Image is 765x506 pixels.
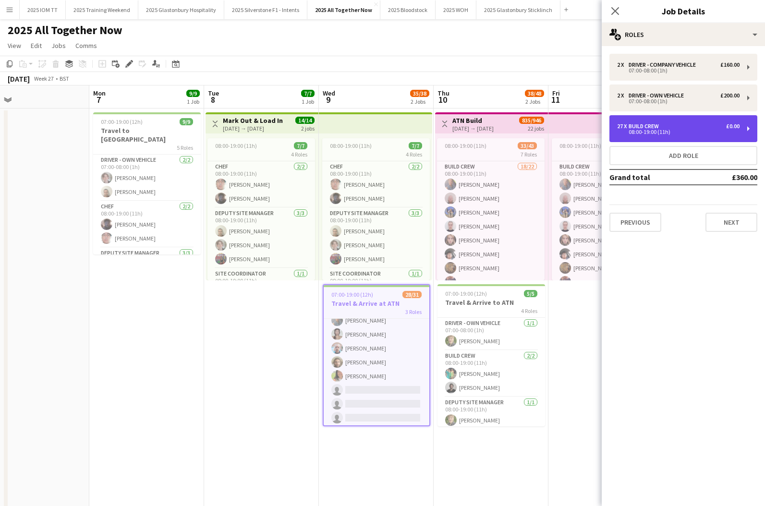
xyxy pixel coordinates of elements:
div: 2 Jobs [411,98,429,105]
button: 2025 Training Weekend [66,0,138,19]
app-card-role: Chef2/208:00-19:00 (11h)[PERSON_NAME][PERSON_NAME] [322,161,430,208]
app-card-role: Deputy site manager3/308:00-19:00 (11h)[PERSON_NAME][PERSON_NAME][PERSON_NAME] [322,208,430,268]
div: 07:00-19:00 (12h)28/31Travel & Arrive at ATN3 Roles[PERSON_NAME][PERSON_NAME][PERSON_NAME][PERSON... [323,284,430,426]
div: [DATE] → [DATE] [452,125,494,132]
button: 2025 IOM TT [20,0,66,19]
span: Week 27 [32,75,56,82]
div: 07:00-08:00 (1h) [617,68,740,73]
span: 5 Roles [177,144,193,151]
button: 2025 Glastonbury Hospitality [138,0,224,19]
span: 38/48 [525,90,544,97]
span: 08:00-19:00 (11h) [330,142,372,149]
span: 9/9 [186,90,200,97]
td: Grand total [609,169,700,185]
td: £360.00 [700,169,757,185]
app-job-card: 08:00-19:00 (11h)37/437 RolesBuild Crew19/2208:00-19:00 (11h)[PERSON_NAME][PERSON_NAME][PERSON_NA... [552,138,659,280]
span: 08:00-19:00 (11h) [559,142,601,149]
app-card-role: Build Crew18/2208:00-19:00 (11h)[PERSON_NAME][PERSON_NAME][PERSON_NAME][PERSON_NAME][PERSON_NAME]... [437,161,545,486]
span: Edit [31,41,42,50]
div: Roles [602,23,765,46]
div: £0.00 [726,123,740,130]
app-card-role: Chef2/208:00-19:00 (11h)[PERSON_NAME][PERSON_NAME] [93,201,201,248]
span: 7 Roles [521,151,537,158]
span: Wed [323,89,335,97]
div: 07:00-08:00 (1h) [617,99,740,104]
span: 8 [206,94,219,105]
span: 4 Roles [521,307,537,314]
div: 1 Job [187,98,199,105]
div: 1 Job [302,98,314,105]
button: Next [705,213,757,232]
span: 07:00-19:00 (12h) [101,118,143,125]
span: 7 [92,94,106,105]
div: Build Crew [629,123,663,130]
div: 22 jobs [528,124,544,132]
button: 2025 Bloodstock [380,0,436,19]
button: 2025 All Together Now [307,0,380,19]
span: Thu [437,89,449,97]
span: 07:00-19:00 (12h) [331,291,373,298]
div: 2 jobs [301,124,315,132]
app-job-card: 07:00-19:00 (12h)9/9Travel to [GEOGRAPHIC_DATA]5 RolesDriver - own vehicle2/207:00-08:00 (1h)[PER... [93,112,201,254]
app-card-role: Deputy site manager3/308:00-19:00 (11h)[PERSON_NAME][PERSON_NAME][PERSON_NAME] [207,208,315,268]
div: [DATE] → [DATE] [223,125,283,132]
app-card-role: Build Crew2/208:00-19:00 (11h)[PERSON_NAME][PERSON_NAME] [437,350,545,397]
span: 10 [436,94,449,105]
button: 2025 Silverstone F1 - Intents [224,0,307,19]
div: £160.00 [720,61,740,68]
app-card-role: Site Coordinator1/108:00-19:00 (11h) [207,268,315,301]
span: Mon [93,89,106,97]
div: 2 x [617,92,629,99]
h3: Travel & Arrive at ATN [324,299,429,308]
span: Jobs [51,41,66,50]
span: 835/946 [519,117,544,124]
h3: Travel to [GEOGRAPHIC_DATA] [93,126,201,144]
span: 9/9 [180,118,193,125]
span: 7/7 [409,142,422,149]
div: [DATE] [8,74,30,84]
button: 2025 Glastonbury Sticklinch [476,0,560,19]
div: Driver - own vehicle [629,92,688,99]
app-job-card: 08:00-19:00 (11h)33/437 RolesBuild Crew18/2208:00-19:00 (11h)[PERSON_NAME][PERSON_NAME][PERSON_NA... [437,138,545,280]
h1: 2025 All Together Now [8,23,122,37]
span: 7/7 [301,90,315,97]
span: 4 Roles [406,151,422,158]
div: BST [60,75,69,82]
app-card-role: Build Crew19/2208:00-19:00 (11h)[PERSON_NAME][PERSON_NAME][PERSON_NAME][PERSON_NAME][PERSON_NAME]... [552,161,659,486]
app-card-role: Driver - own vehicle2/207:00-08:00 (1h)[PERSON_NAME][PERSON_NAME] [93,155,201,201]
app-card-role: Deputy site manager3/3 [93,248,201,308]
div: 08:00-19:00 (11h) [617,130,740,134]
span: 4 Roles [291,151,307,158]
app-card-role: Site Coordinator1/108:00-19:00 (11h) [322,268,430,301]
span: Tue [208,89,219,97]
span: 3 Roles [405,308,422,315]
span: 08:00-19:00 (11h) [215,142,257,149]
app-job-card: 07:00-19:00 (12h)5/5Travel & Arrive to ATN4 RolesDriver - own vehicle1/107:00-08:00 (1h)[PERSON_N... [437,284,545,426]
span: Comms [75,41,97,50]
div: 2 Jobs [525,98,544,105]
span: 9 [321,94,335,105]
div: 27 x [617,123,629,130]
h3: Job Details [602,5,765,17]
app-job-card: 08:00-19:00 (11h)7/74 RolesChef2/208:00-19:00 (11h)[PERSON_NAME][PERSON_NAME]Deputy site manager3... [322,138,430,280]
span: 7/7 [294,142,307,149]
span: View [8,41,21,50]
h3: ATN Build [452,116,494,125]
span: 5/5 [524,290,537,297]
button: Previous [609,213,661,232]
button: Add role [609,146,757,165]
div: Driver - company vehicle [629,61,700,68]
span: 35/38 [410,90,429,97]
div: £200.00 [720,92,740,99]
button: 2025 WOH [436,0,476,19]
app-card-role: Deputy site manager1/108:00-19:00 (11h)[PERSON_NAME] [437,397,545,430]
h3: Mark Out & Load In [223,116,283,125]
h3: Travel & Arrive to ATN [437,298,545,307]
div: 2 x [617,61,629,68]
span: 14/14 [295,117,315,124]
